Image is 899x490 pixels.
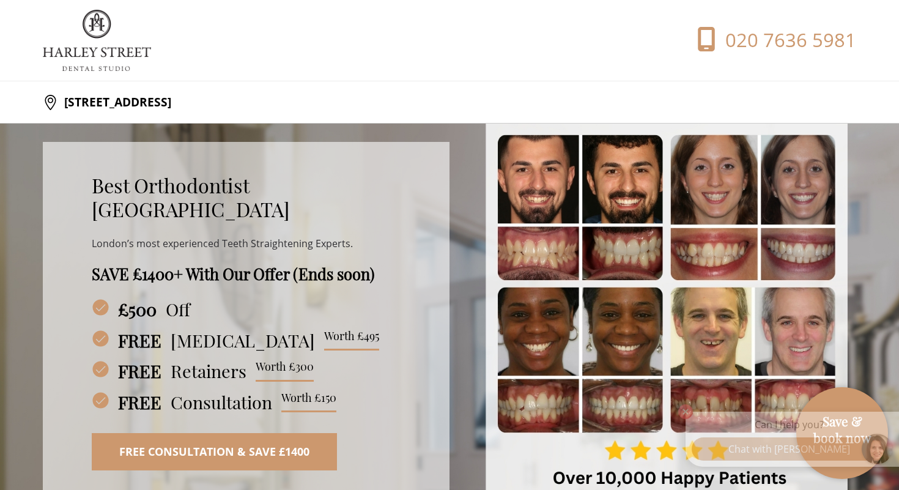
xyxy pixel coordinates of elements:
strong: FREE [118,392,161,413]
h3: [MEDICAL_DATA] [92,330,401,351]
strong: FREE [118,360,161,382]
p: London’s most experienced Teeth Straightening Experts. [92,234,401,254]
a: Save & book now [802,413,882,466]
strong: £500 [118,299,157,320]
p: [STREET_ADDRESS] [58,90,171,114]
span: Worth £150 [281,392,336,413]
h3: Off [92,299,401,320]
a: Free Consultation & Save £1400 [92,433,337,470]
h3: Consultation [92,392,401,413]
a: 020 7636 5981 [661,27,856,54]
h2: Best Orthodontist [GEOGRAPHIC_DATA] [92,174,401,221]
img: logo.png [43,10,151,71]
h4: SAVE £1400+ With Our Offer (Ends soon) [92,264,401,283]
span: Worth £300 [256,360,314,382]
h3: Retainers [92,360,401,382]
strong: FREE [118,330,161,351]
span: Worth £495 [324,330,379,351]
